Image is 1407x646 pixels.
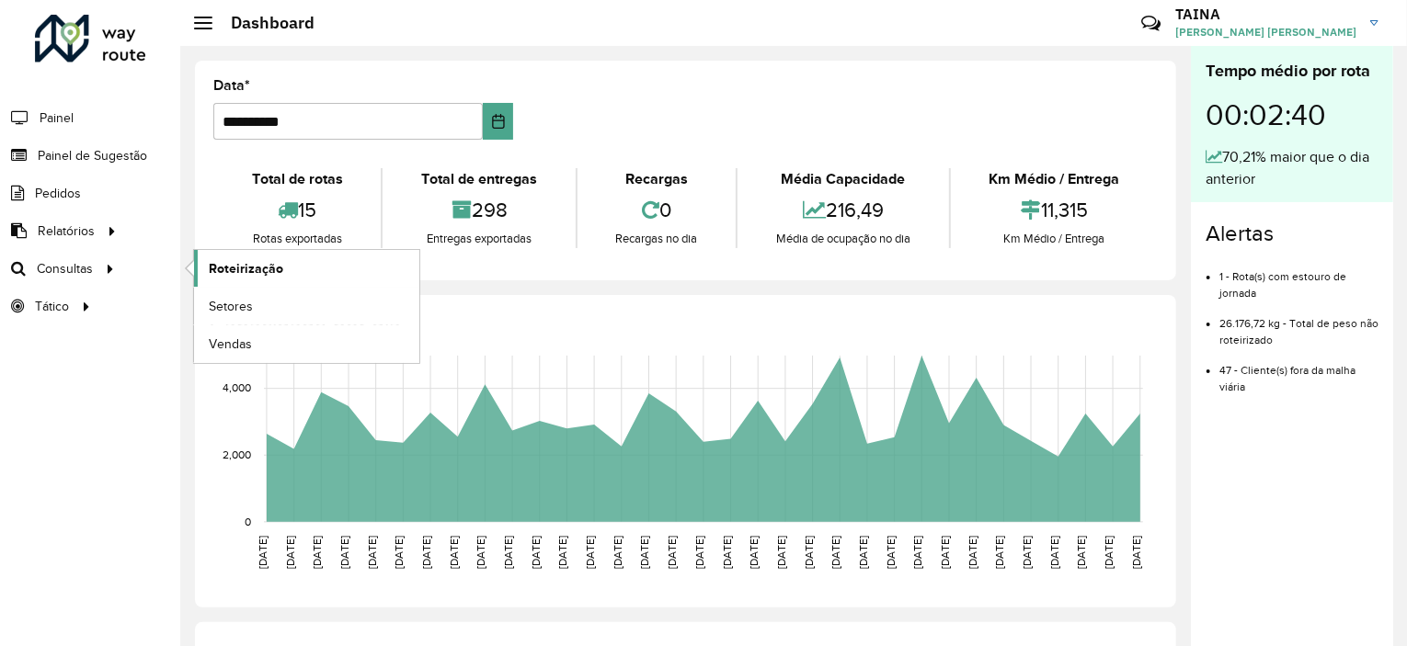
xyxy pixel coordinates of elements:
span: Vendas [209,334,252,354]
div: Entregas exportadas [387,230,570,248]
span: Painel de Sugestão [38,146,147,165]
text: [DATE] [612,536,623,569]
span: Roteirização [209,259,283,278]
div: Km Médio / Entrega [955,168,1153,190]
text: [DATE] [1076,536,1088,569]
div: Rotas exportadas [218,230,376,248]
text: [DATE] [530,536,542,569]
text: [DATE] [502,536,514,569]
div: 0 [582,190,731,230]
text: [DATE] [1048,536,1060,569]
div: 11,315 [955,190,1153,230]
a: Contato Rápido [1131,4,1171,43]
text: [DATE] [448,536,460,569]
span: Pedidos [35,184,81,203]
div: 216,49 [742,190,944,230]
text: [DATE] [257,536,269,569]
a: Vendas [194,325,419,362]
text: [DATE] [803,536,815,569]
text: [DATE] [666,536,678,569]
div: Km Médio / Entrega [955,230,1153,248]
text: [DATE] [393,536,405,569]
text: [DATE] [311,536,323,569]
text: [DATE] [857,536,869,569]
li: 26.176,72 kg - Total de peso não roteirizado [1219,301,1378,348]
text: [DATE] [557,536,569,569]
h4: Alertas [1206,221,1378,247]
text: [DATE] [829,536,841,569]
li: 47 - Cliente(s) fora da malha viária [1219,348,1378,395]
text: [DATE] [584,536,596,569]
text: 2,000 [223,449,251,461]
a: Setores [194,288,419,324]
text: [DATE] [284,536,296,569]
h3: TAINA [1175,6,1356,23]
text: [DATE] [912,536,924,569]
span: [PERSON_NAME] [PERSON_NAME] [1175,24,1356,40]
text: 0 [245,516,251,527]
text: [DATE] [775,536,787,569]
span: Consultas [37,259,93,278]
div: Média de ocupação no dia [742,230,944,248]
text: [DATE] [1103,536,1115,569]
text: [DATE] [420,536,432,569]
div: Recargas [582,168,731,190]
text: [DATE] [639,536,651,569]
text: [DATE] [366,536,378,569]
text: [DATE] [994,536,1006,569]
span: Tático [35,297,69,316]
div: Tempo médio por rota [1206,59,1378,84]
text: [DATE] [967,536,978,569]
label: Data [213,74,250,96]
div: Total de entregas [387,168,570,190]
span: Setores [209,297,253,316]
div: 00:02:40 [1206,84,1378,146]
text: [DATE] [475,536,486,569]
span: Relatórios [38,221,95,241]
text: [DATE] [693,536,705,569]
h2: Dashboard [212,13,315,33]
text: [DATE] [721,536,733,569]
text: [DATE] [885,536,897,569]
text: [DATE] [338,536,350,569]
div: Total de rotas [218,168,376,190]
div: 298 [387,190,570,230]
text: 4,000 [223,382,251,394]
li: 1 - Rota(s) com estouro de jornada [1219,255,1378,301]
text: [DATE] [939,536,951,569]
div: Média Capacidade [742,168,944,190]
text: [DATE] [748,536,760,569]
div: 15 [218,190,376,230]
a: Roteirização [194,250,419,287]
h4: Capacidade por dia [210,313,1158,340]
div: Recargas no dia [582,230,731,248]
text: [DATE] [1021,536,1033,569]
div: 70,21% maior que o dia anterior [1206,146,1378,190]
button: Choose Date [483,103,514,140]
text: [DATE] [1130,536,1142,569]
span: Painel [40,108,74,128]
